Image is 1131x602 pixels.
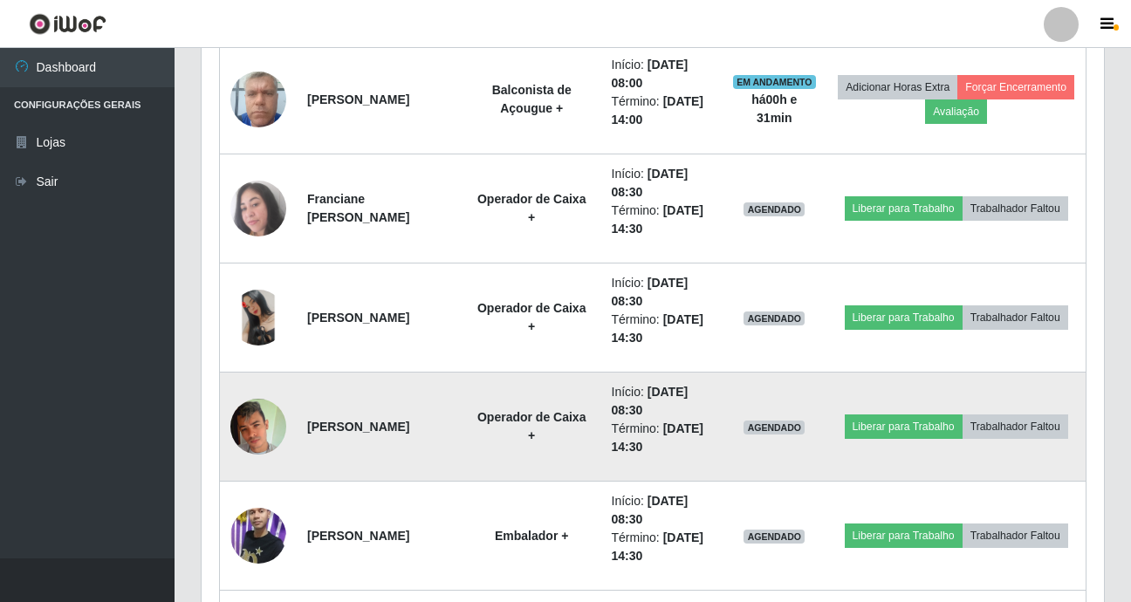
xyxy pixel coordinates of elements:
strong: [PERSON_NAME] [307,529,409,543]
li: Início: [612,56,712,92]
button: Liberar para Trabalho [845,196,963,221]
button: Liberar para Trabalho [845,305,963,330]
time: [DATE] 08:30 [612,494,689,526]
img: 1682698554415.jpeg [230,486,286,585]
img: 1708625639310.jpeg [230,181,286,236]
button: Trabalhador Faltou [963,523,1068,548]
strong: Balconista de Açougue + [492,83,572,115]
li: Início: [612,274,712,311]
span: AGENDADO [744,202,805,216]
li: Início: [612,165,712,202]
strong: [PERSON_NAME] [307,420,409,434]
li: Término: [612,311,712,347]
strong: Operador de Caixa + [477,301,586,333]
strong: Franciane [PERSON_NAME] [307,192,409,224]
button: Trabalhador Faltou [963,305,1068,330]
li: Término: [612,92,712,129]
li: Término: [612,420,712,456]
button: Trabalhador Faltou [963,196,1068,221]
span: EM ANDAMENTO [733,75,816,89]
strong: [PERSON_NAME] [307,311,409,325]
button: Adicionar Horas Extra [838,75,957,99]
strong: Embalador + [495,529,568,543]
img: 1747678149354.jpeg [230,62,286,136]
strong: há 00 h e 31 min [751,92,797,125]
strong: [PERSON_NAME] [307,92,409,106]
button: Trabalhador Faltou [963,414,1068,439]
strong: Operador de Caixa + [477,192,586,224]
li: Início: [612,492,712,529]
img: CoreUI Logo [29,13,106,35]
button: Liberar para Trabalho [845,523,963,548]
span: AGENDADO [744,311,805,325]
span: AGENDADO [744,530,805,544]
li: Início: [612,383,712,420]
button: Liberar para Trabalho [845,414,963,439]
time: [DATE] 08:00 [612,58,689,90]
strong: Operador de Caixa + [477,410,586,442]
time: [DATE] 08:30 [612,167,689,199]
li: Término: [612,202,712,238]
img: 1730588148505.jpeg [230,290,286,345]
button: Forçar Encerramento [957,75,1074,99]
img: 1743569377844.jpeg [230,398,286,455]
span: AGENDADO [744,421,805,434]
button: Avaliação [925,99,987,124]
li: Término: [612,529,712,565]
time: [DATE] 08:30 [612,276,689,308]
time: [DATE] 08:30 [612,385,689,417]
